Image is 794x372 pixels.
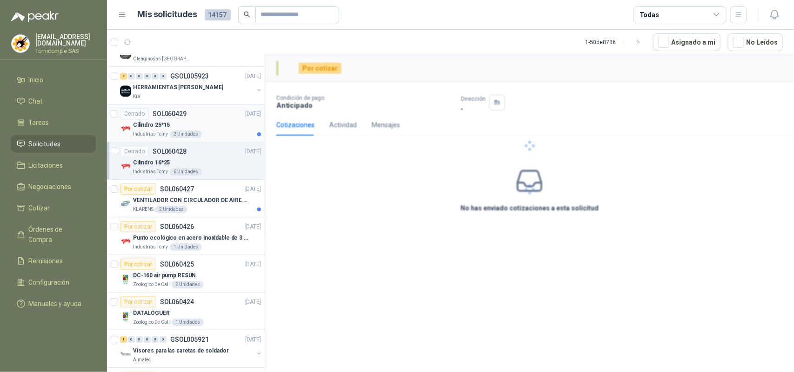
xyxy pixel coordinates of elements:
[29,224,87,245] span: Órdenes de Compra
[160,261,194,268] p: SOL060425
[120,349,131,360] img: Company Logo
[245,72,261,81] p: [DATE]
[133,356,151,364] p: Almatec
[120,274,131,285] img: Company Logo
[11,92,96,110] a: Chat
[133,319,170,326] p: Zoologico De Cali
[244,11,250,18] span: search
[11,221,96,248] a: Órdenes de Compra
[120,146,149,157] div: Cerrado
[107,104,265,142] a: CerradoSOL060429[DATE] Company LogoCilindro 25*15Industrias Tomy2 Unidades
[138,8,197,21] h1: Mis solicitudes
[160,299,194,305] p: SOL060424
[29,256,63,266] span: Remisiones
[245,335,261,344] p: [DATE]
[170,73,209,79] p: GSOL005923
[120,183,156,195] div: Por cotizar
[245,222,261,231] p: [DATE]
[35,33,96,46] p: [EMAIL_ADDRESS][DOMAIN_NAME]
[245,185,261,194] p: [DATE]
[153,111,187,117] p: SOL060429
[11,71,96,89] a: Inicio
[133,131,168,138] p: Industrias Tomy
[29,117,49,128] span: Tareas
[11,295,96,313] a: Manuales y ayuda
[133,121,170,130] p: Cilindro 25*15
[107,293,265,330] a: Por cotizarSOL060424[DATE] Company LogoDATALOGUERZoologico De Cali1 Unidades
[120,311,131,322] img: Company Logo
[133,271,196,280] p: DC-160 air pump RESUN
[170,168,202,176] div: 6 Unidades
[11,199,96,217] a: Cotizar
[170,243,202,251] div: 1 Unidades
[133,83,223,92] p: HERRAMIENTAS [PERSON_NAME]
[585,35,646,50] div: 1 - 50 de 8786
[120,198,131,209] img: Company Logo
[11,114,96,131] a: Tareas
[133,196,249,205] p: VENTILADOR CON CIRCULADOR DE AIRE MULTIPROPOSITO XPOWER DE 14"
[120,296,156,307] div: Por cotizar
[152,336,159,343] div: 0
[120,336,127,343] div: 1
[245,298,261,307] p: [DATE]
[155,206,187,213] div: 2 Unidades
[172,281,204,288] div: 2 Unidades
[29,160,63,170] span: Licitaciones
[120,85,131,97] img: Company Logo
[29,299,82,309] span: Manuales y ayuda
[120,236,131,247] img: Company Logo
[11,157,96,174] a: Licitaciones
[133,243,168,251] p: Industrias Tomy
[128,73,135,79] div: 0
[144,336,151,343] div: 0
[728,33,783,51] button: No Leídos
[120,73,127,79] div: 2
[133,158,170,167] p: Cilindro 16*25
[120,334,263,364] a: 1 0 0 0 0 0 GSOL005921[DATE] Company LogoVisores para las caretas de soldadorAlmatec
[133,93,140,100] p: Kia
[133,168,168,176] p: Industrias Tomy
[133,55,192,63] p: Oleaginosas [GEOGRAPHIC_DATA][PERSON_NAME]
[153,148,187,155] p: SOL060428
[160,336,167,343] div: 0
[172,319,204,326] div: 1 Unidades
[29,96,43,106] span: Chat
[120,71,263,100] a: 2 0 0 0 0 0 GSOL005923[DATE] Company LogoHERRAMIENTAS [PERSON_NAME]Kia
[29,203,50,213] span: Cotizar
[107,255,265,293] a: Por cotizarSOL060425[DATE] Company LogoDC-160 air pump RESUNZoologico De Cali2 Unidades
[160,186,194,192] p: SOL060427
[128,336,135,343] div: 0
[11,252,96,270] a: Remisiones
[245,260,261,269] p: [DATE]
[205,9,231,20] span: 14157
[133,346,229,355] p: Visores para las caretas de soldador
[136,73,143,79] div: 0
[144,73,151,79] div: 0
[107,217,265,255] a: Por cotizarSOL060426[DATE] Company LogoPunto ecológico en acero inoxidable de 3 puestos, con capa...
[35,48,96,54] p: Tornicomple SAS
[136,336,143,343] div: 0
[120,259,156,270] div: Por cotizar
[11,135,96,153] a: Solicitudes
[120,123,131,134] img: Company Logo
[29,139,61,149] span: Solicitudes
[245,110,261,118] p: [DATE]
[152,73,159,79] div: 0
[29,182,72,192] span: Negociaciones
[29,75,44,85] span: Inicio
[133,281,170,288] p: Zoologico De Cali
[120,161,131,172] img: Company Logo
[160,223,194,230] p: SOL060426
[640,10,659,20] div: Todas
[11,178,96,196] a: Negociaciones
[107,180,265,217] a: Por cotizarSOL060427[DATE] Company LogoVENTILADOR CON CIRCULADOR DE AIRE MULTIPROPOSITO XPOWER DE...
[120,221,156,232] div: Por cotizar
[133,206,153,213] p: KLARENS
[12,35,29,52] img: Company Logo
[653,33,721,51] button: Asignado a mi
[133,234,249,242] p: Punto ecológico en acero inoxidable de 3 puestos, con capacidad para 53 Litros por cada división.
[11,274,96,291] a: Configuración
[29,277,70,287] span: Configuración
[120,108,149,119] div: Cerrado
[245,147,261,156] p: [DATE]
